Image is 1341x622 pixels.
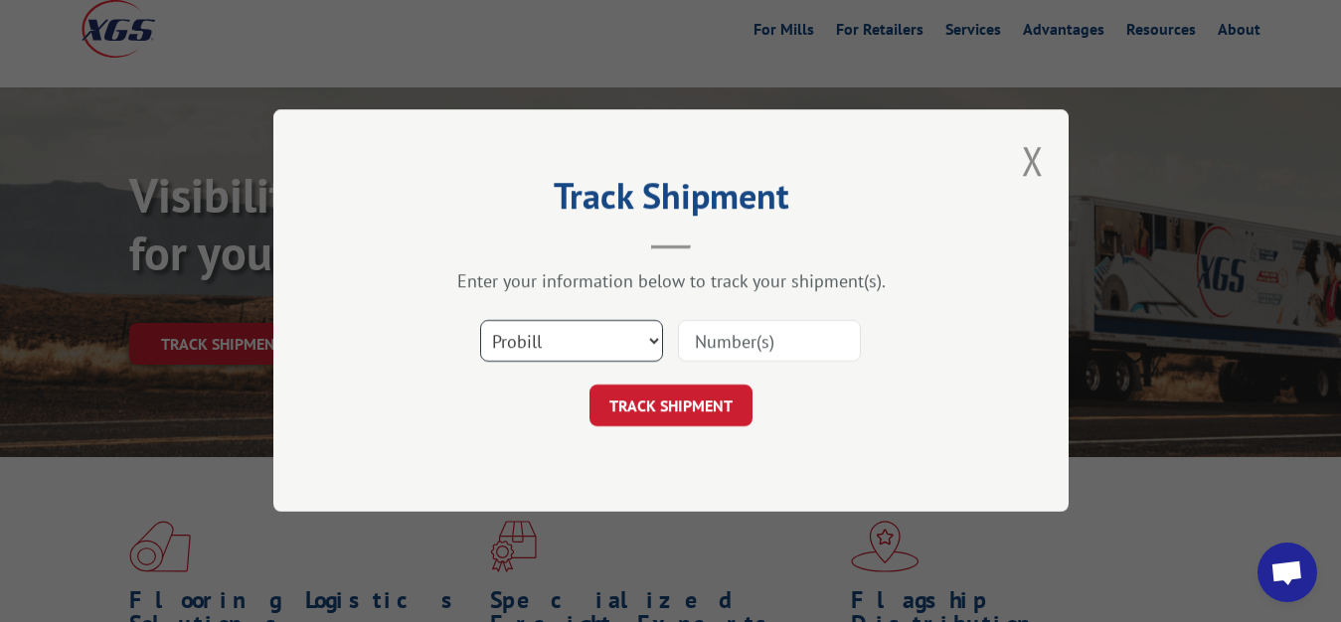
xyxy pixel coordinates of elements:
div: Enter your information below to track your shipment(s). [373,270,969,293]
button: TRACK SHIPMENT [589,386,753,427]
h2: Track Shipment [373,182,969,220]
input: Number(s) [678,321,861,363]
div: Open chat [1257,543,1317,602]
button: Close modal [1022,134,1044,187]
